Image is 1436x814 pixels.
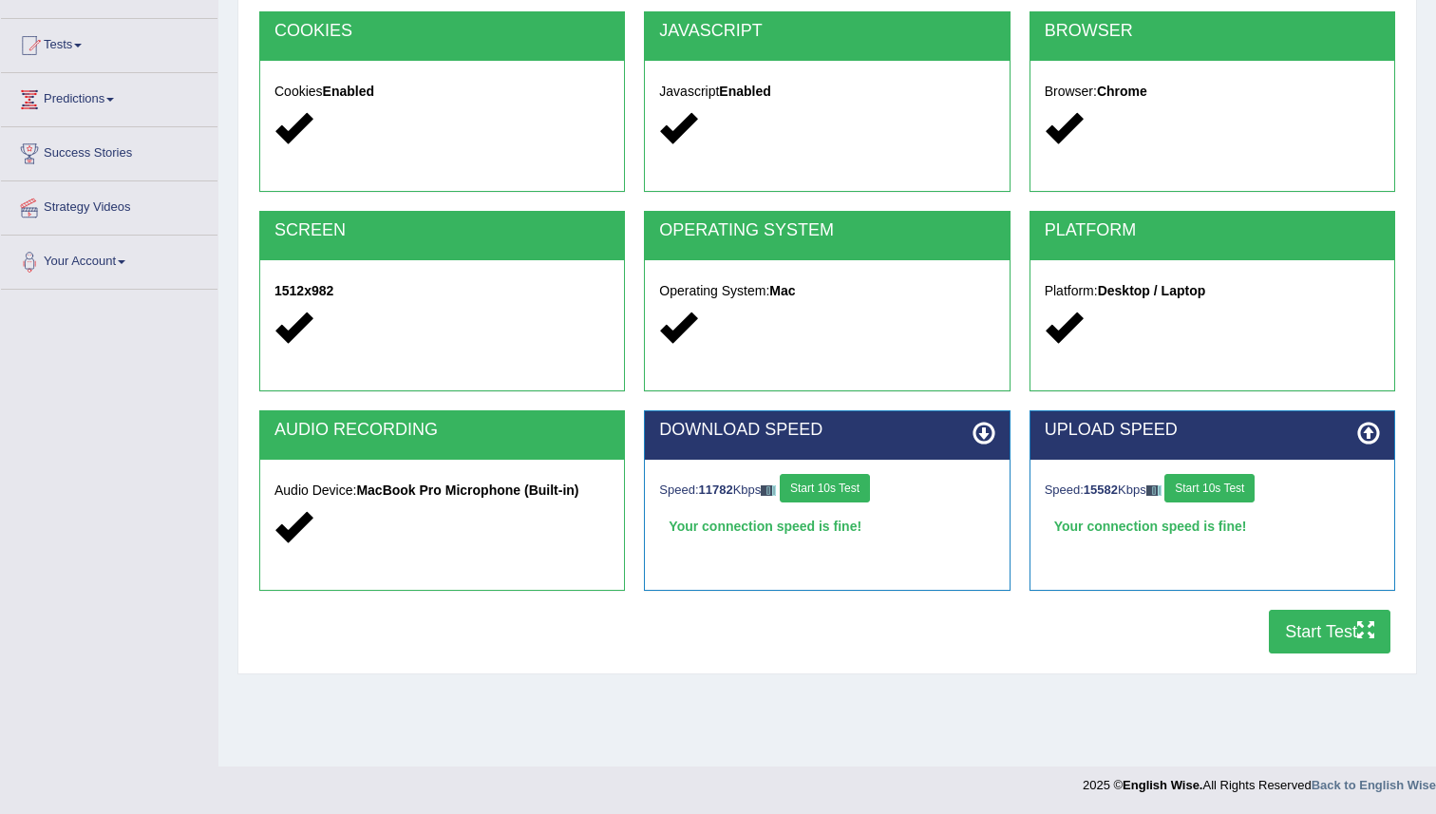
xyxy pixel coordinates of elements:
strong: Desktop / Laptop [1098,283,1206,298]
h5: Cookies [274,85,610,99]
h2: COOKIES [274,22,610,41]
h5: Platform: [1045,284,1380,298]
h5: Operating System: [659,284,994,298]
strong: Enabled [719,84,770,99]
button: Start Test [1269,610,1390,653]
a: Your Account [1,236,217,283]
img: ajax-loader-fb-connection.gif [1146,485,1162,496]
h2: DOWNLOAD SPEED [659,421,994,440]
strong: 1512x982 [274,283,333,298]
strong: 11782 [699,483,733,497]
h2: AUDIO RECORDING [274,421,610,440]
a: Success Stories [1,127,217,175]
a: Tests [1,19,217,66]
a: Predictions [1,73,217,121]
strong: English Wise. [1123,778,1202,792]
h2: BROWSER [1045,22,1380,41]
strong: MacBook Pro Microphone (Built-in) [356,483,578,498]
strong: Mac [769,283,795,298]
div: 2025 © All Rights Reserved [1083,767,1436,794]
h2: PLATFORM [1045,221,1380,240]
button: Start 10s Test [780,474,870,502]
h2: SCREEN [274,221,610,240]
div: Speed: Kbps [659,474,994,507]
h5: Javascript [659,85,994,99]
div: Your connection speed is fine! [1045,512,1380,540]
h5: Browser: [1045,85,1380,99]
strong: Enabled [323,84,374,99]
button: Start 10s Test [1164,474,1255,502]
strong: Chrome [1097,84,1147,99]
h2: OPERATING SYSTEM [659,221,994,240]
h2: JAVASCRIPT [659,22,994,41]
h5: Audio Device: [274,483,610,498]
img: ajax-loader-fb-connection.gif [761,485,776,496]
div: Your connection speed is fine! [659,512,994,540]
a: Back to English Wise [1312,778,1436,792]
strong: 15582 [1084,483,1118,497]
div: Speed: Kbps [1045,474,1380,507]
h2: UPLOAD SPEED [1045,421,1380,440]
a: Strategy Videos [1,181,217,229]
